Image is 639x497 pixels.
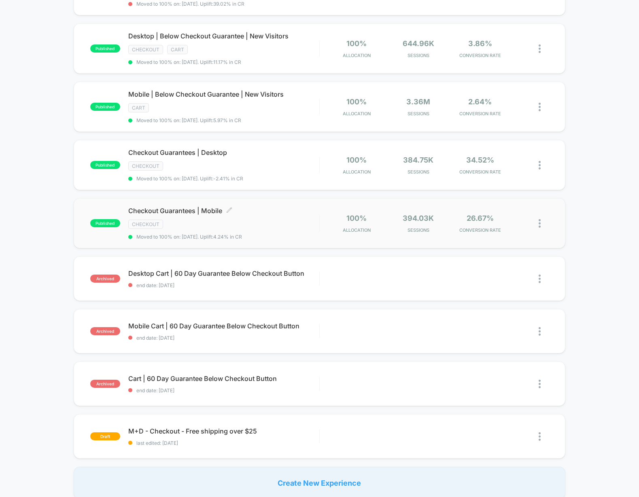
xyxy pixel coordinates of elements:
span: Sessions [390,111,447,116]
span: Checkout Guarantees | Desktop [128,148,319,157]
span: published [90,161,120,169]
span: Desktop | Below Checkout Guarantee | New Visitors [128,32,319,40]
span: published [90,103,120,111]
span: published [90,44,120,53]
img: close [539,103,541,111]
span: Moved to 100% on: [DATE] . Uplift: -2.41% in CR [136,176,243,182]
span: Mobile | Below Checkout Guarantee | New Visitors [128,90,319,98]
span: Checkout Guarantees | Mobile [128,207,319,215]
span: Allocation [343,111,371,116]
span: Desktop Cart | 60 Day Guarantee Below Checkout Button [128,269,319,277]
span: end date: [DATE] [128,282,319,288]
span: Cart | 60 Day Guarantee Below Checkout Button [128,374,319,383]
span: 644.96k [403,39,434,48]
span: CHECKOUT [128,220,163,229]
span: 100% [346,156,367,164]
span: 3.36M [406,97,430,106]
span: Allocation [343,169,371,175]
span: CART [167,45,188,54]
span: 34.52% [466,156,494,164]
span: archived [90,327,120,335]
span: 100% [346,214,367,222]
span: 394.03k [403,214,434,222]
span: Moved to 100% on: [DATE] . Uplift: 39.02% in CR [136,1,244,7]
span: Mobile Cart | 60 Day Guarantee Below Checkout Button [128,322,319,330]
img: close [539,44,541,53]
span: CONVERSION RATE [451,227,509,233]
span: Moved to 100% on: [DATE] . Uplift: 4.24% in CR [136,234,242,240]
span: Moved to 100% on: [DATE] . Uplift: 11.17% in CR [136,59,241,65]
span: draft [90,432,120,440]
span: 384.75k [403,156,433,164]
span: CART [128,103,149,112]
img: close [539,327,541,336]
span: 3.86% [468,39,492,48]
img: close [539,380,541,388]
span: 2.64% [468,97,492,106]
span: CHECKOUT [128,45,163,54]
span: published [90,219,120,227]
span: end date: [DATE] [128,387,319,393]
span: CHECKOUT [128,161,163,171]
span: CONVERSION RATE [451,53,509,58]
span: 100% [346,97,367,106]
span: Allocation [343,53,371,58]
span: last edited: [DATE] [128,440,319,446]
span: Sessions [390,169,447,175]
span: 26.67% [467,214,494,222]
span: Sessions [390,53,447,58]
span: CONVERSION RATE [451,111,509,116]
span: 100% [346,39,367,48]
span: archived [90,275,120,283]
img: close [539,161,541,169]
img: close [539,432,541,441]
img: close [539,275,541,283]
span: Allocation [343,227,371,233]
span: end date: [DATE] [128,335,319,341]
img: close [539,219,541,228]
span: archived [90,380,120,388]
span: Sessions [390,227,447,233]
span: M+D - Checkout - Free shipping over $25 [128,427,319,435]
span: CONVERSION RATE [451,169,509,175]
span: Moved to 100% on: [DATE] . Uplift: 5.97% in CR [136,117,241,123]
